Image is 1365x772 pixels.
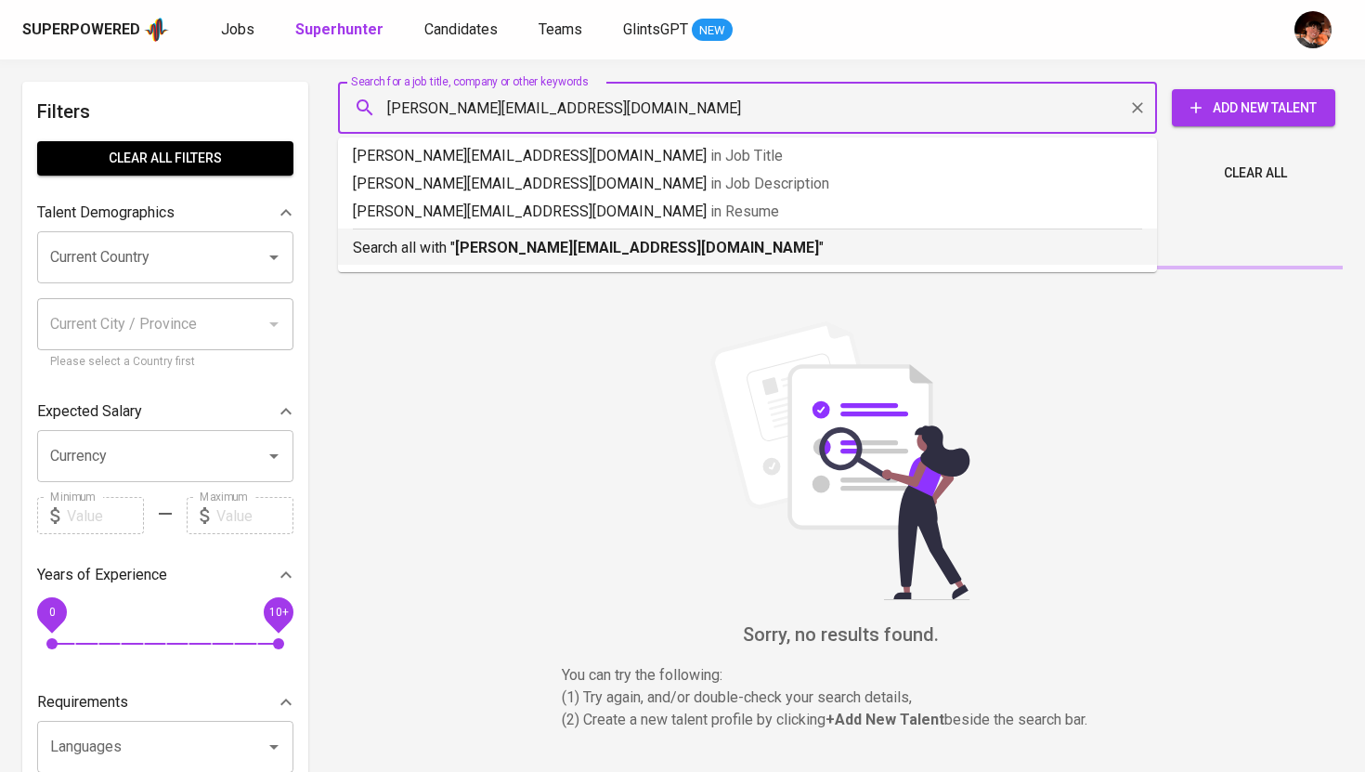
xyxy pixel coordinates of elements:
[37,691,128,713] p: Requirements
[623,20,688,38] span: GlintsGPT
[261,443,287,469] button: Open
[424,19,501,42] a: Candidates
[1187,97,1320,120] span: Add New Talent
[710,147,783,164] span: in Job Title
[67,497,144,534] input: Value
[701,321,980,600] img: file_searching.svg
[562,687,1119,709] p: (1) Try again, and/or double-check your search details,
[37,393,293,430] div: Expected Salary
[22,20,140,41] div: Superpowered
[424,20,498,38] span: Candidates
[1124,95,1150,121] button: Clear
[37,97,293,126] h6: Filters
[37,556,293,594] div: Years of Experience
[37,194,293,231] div: Talent Demographics
[295,19,387,42] a: Superhunter
[50,353,280,372] p: Please select a Country first
[710,203,779,220] span: in Resume
[144,16,169,44] img: app logo
[353,237,1142,259] p: Search all with " "
[48,606,55,619] span: 0
[353,173,1142,195] p: [PERSON_NAME][EMAIL_ADDRESS][DOMAIN_NAME]
[1172,89,1335,126] button: Add New Talent
[261,734,287,760] button: Open
[37,202,175,224] p: Talent Demographics
[22,16,169,44] a: Superpoweredapp logo
[37,684,293,721] div: Requirements
[539,19,586,42] a: Teams
[37,400,142,423] p: Expected Salary
[295,20,383,38] b: Superhunter
[562,709,1119,731] p: (2) Create a new talent profile by clicking beside the search bar.
[539,20,582,38] span: Teams
[261,244,287,270] button: Open
[562,664,1119,687] p: You can try the following :
[216,497,293,534] input: Value
[268,606,288,619] span: 10+
[353,145,1142,167] p: [PERSON_NAME][EMAIL_ADDRESS][DOMAIN_NAME]
[221,19,258,42] a: Jobs
[825,711,944,728] b: + Add New Talent
[710,175,829,192] span: in Job Description
[455,239,819,256] b: [PERSON_NAME][EMAIL_ADDRESS][DOMAIN_NAME]
[52,147,279,170] span: Clear All filters
[623,19,733,42] a: GlintsGPT NEW
[1216,156,1294,190] button: Clear All
[37,564,167,586] p: Years of Experience
[1294,11,1332,48] img: diemas@glints.com
[353,201,1142,223] p: [PERSON_NAME][EMAIL_ADDRESS][DOMAIN_NAME]
[692,21,733,40] span: NEW
[221,20,254,38] span: Jobs
[37,141,293,176] button: Clear All filters
[1224,162,1287,185] span: Clear All
[338,620,1343,649] h6: Sorry, no results found.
